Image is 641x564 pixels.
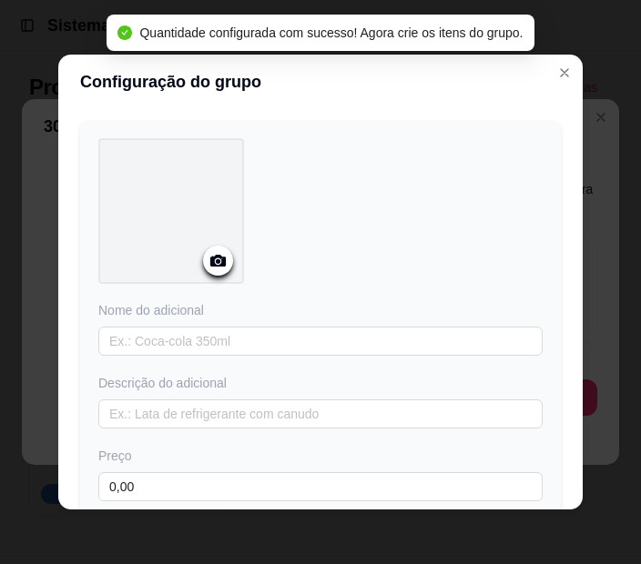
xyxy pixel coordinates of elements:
[98,399,543,428] input: Ex.: Lata de refrigerante com canudo
[98,374,543,392] div: Descrição do adicional
[58,55,583,109] header: Configuração do grupo
[98,301,543,319] div: Nome do adicional
[98,447,543,465] div: Preço
[139,25,523,40] span: Quantidade configurada com sucesso! Agora crie os itens do grupo.
[98,327,543,356] input: Ex.: Coca-cola 350ml
[550,58,579,87] button: Close
[117,25,132,40] span: check-circle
